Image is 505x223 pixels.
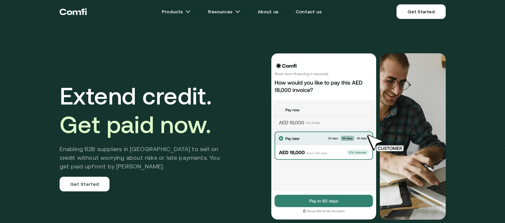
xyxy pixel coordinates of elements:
a: About us [250,5,286,18]
a: Return to the top of the Comfi home page [60,2,87,22]
img: arrow icons [185,9,191,14]
a: Resourcesarrow icons [200,5,248,18]
img: arrow icons [235,9,240,14]
a: Get Started [396,4,445,19]
a: Get Started [60,177,110,191]
img: Would you like to pay this AED 18,000.00 invoice? [380,53,446,220]
a: Productsarrow icons [154,5,199,18]
img: cursor [363,134,411,152]
h2: Enabling B2B suppliers in [GEOGRAPHIC_DATA] to sell on credit without worrying about risks or lat... [60,145,230,171]
span: Get paid now. [60,111,211,138]
h1: Extend credit. [60,82,230,139]
a: Contact us [288,5,330,18]
img: Would you like to pay this AED 18,000.00 invoice? [271,53,377,220]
